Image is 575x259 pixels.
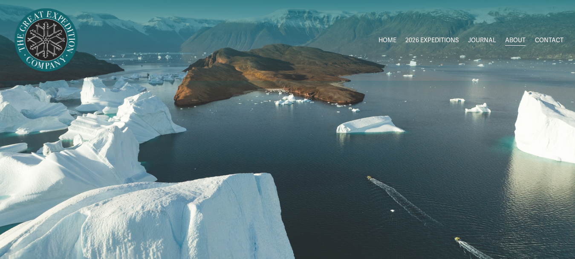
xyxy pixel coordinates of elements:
[12,6,81,75] img: Arctic Expeditions
[535,34,563,47] a: CONTACT
[505,34,526,47] a: ABOUT
[468,34,496,47] a: JOURNAL
[379,34,396,47] a: HOME
[405,34,459,47] a: folder dropdown
[405,35,459,46] span: 2026 EXPEDITIONS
